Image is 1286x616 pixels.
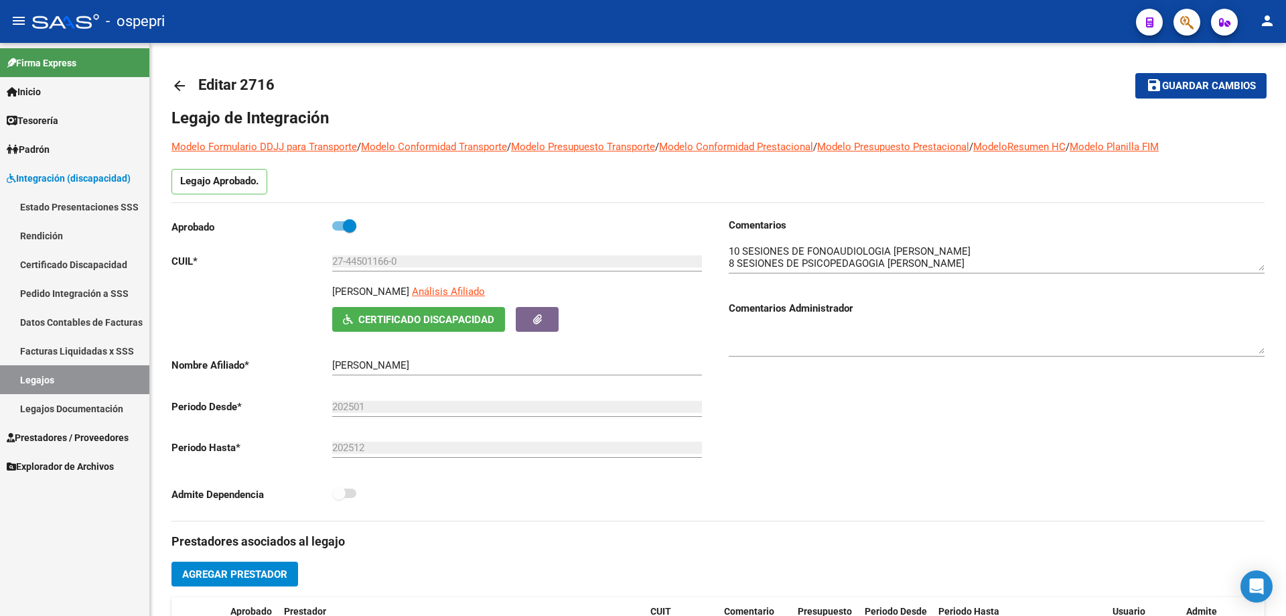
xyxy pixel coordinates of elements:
mat-icon: arrow_back [171,78,188,94]
a: Modelo Conformidad Transporte [361,141,507,153]
a: Modelo Formulario DDJJ para Transporte [171,141,357,153]
h3: Comentarios [729,218,1265,233]
p: CUIL [171,254,332,269]
a: Modelo Presupuesto Prestacional [817,141,969,153]
p: Periodo Desde [171,399,332,414]
p: Nombre Afiliado [171,358,332,373]
span: Agregar Prestador [182,568,287,580]
span: Explorador de Archivos [7,459,114,474]
button: Guardar cambios [1135,73,1267,98]
mat-icon: save [1146,77,1162,93]
span: Tesorería [7,113,58,128]
button: Certificado Discapacidad [332,307,505,332]
p: Admite Dependencia [171,487,332,502]
p: Legajo Aprobado. [171,169,267,194]
a: Modelo Presupuesto Transporte [511,141,655,153]
span: Prestadores / Proveedores [7,430,129,445]
p: Aprobado [171,220,332,235]
div: Open Intercom Messenger [1240,570,1273,603]
h3: Prestadores asociados al legajo [171,532,1265,551]
mat-icon: person [1259,13,1275,29]
p: Periodo Hasta [171,440,332,455]
a: Modelo Conformidad Prestacional [659,141,813,153]
a: Modelo Planilla FIM [1070,141,1159,153]
a: ModeloResumen HC [973,141,1066,153]
span: Guardar cambios [1162,80,1256,93]
h3: Comentarios Administrador [729,301,1265,316]
span: Certificado Discapacidad [358,314,494,326]
span: - ospepri [106,7,165,36]
h1: Legajo de Integración [171,107,1265,129]
p: [PERSON_NAME] [332,284,409,299]
span: Editar 2716 [198,76,275,93]
span: Padrón [7,142,50,157]
mat-icon: menu [11,13,27,29]
span: Firma Express [7,56,76,70]
span: Integración (discapacidad) [7,171,131,186]
span: Análisis Afiliado [412,286,485,298]
span: Inicio [7,84,41,99]
button: Agregar Prestador [171,562,298,587]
